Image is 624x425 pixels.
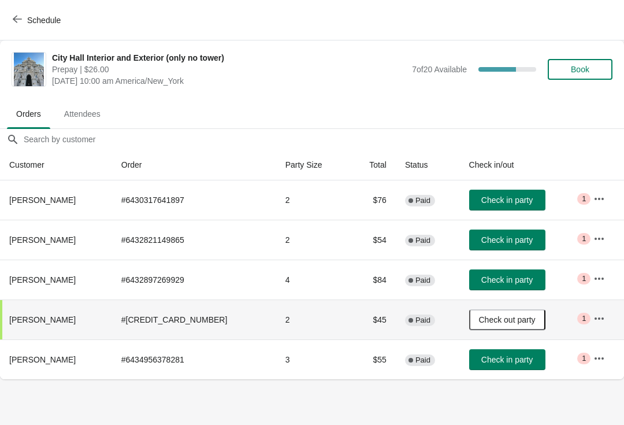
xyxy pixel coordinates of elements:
[548,59,612,80] button: Book
[349,180,396,220] td: $76
[276,150,349,180] th: Party Size
[349,150,396,180] th: Total
[415,356,430,365] span: Paid
[276,220,349,260] td: 2
[349,300,396,339] td: $45
[276,260,349,300] td: 4
[52,52,406,64] span: City Hall Interior and Exterior (only no tower)
[582,354,586,363] span: 1
[582,314,586,323] span: 1
[23,129,624,150] input: Search by customer
[349,260,396,300] td: $84
[479,315,536,324] span: Check out party
[469,269,545,290] button: Check in party
[55,104,110,124] span: Attendees
[415,196,430,205] span: Paid
[276,300,349,339] td: 2
[9,315,76,324] span: [PERSON_NAME]
[349,339,396,379] td: $55
[276,339,349,379] td: 3
[7,104,50,124] span: Orders
[112,180,276,220] td: # 6430317641897
[27,16,61,25] span: Schedule
[112,260,276,300] td: # 6432897269929
[469,349,545,370] button: Check in party
[9,275,76,284] span: [PERSON_NAME]
[14,53,44,86] img: City Hall Interior and Exterior (only no tower)
[460,150,585,180] th: Check in/out
[582,194,586,204] span: 1
[412,65,467,74] span: 7 of 20 Available
[415,236,430,245] span: Paid
[481,355,533,364] span: Check in party
[52,64,406,75] span: Prepay | $26.00
[349,220,396,260] td: $54
[9,235,76,245] span: [PERSON_NAME]
[52,75,406,87] span: [DATE] 10:00 am America/New_York
[112,300,276,339] td: # [CREDIT_CARD_NUMBER]
[112,150,276,180] th: Order
[276,180,349,220] td: 2
[112,339,276,379] td: # 6434956378281
[469,230,545,250] button: Check in party
[481,275,533,284] span: Check in party
[571,65,589,74] span: Book
[112,220,276,260] td: # 6432821149865
[415,276,430,285] span: Paid
[582,274,586,283] span: 1
[481,235,533,245] span: Check in party
[9,355,76,364] span: [PERSON_NAME]
[9,195,76,205] span: [PERSON_NAME]
[396,150,460,180] th: Status
[415,316,430,325] span: Paid
[6,10,70,31] button: Schedule
[582,234,586,243] span: 1
[481,195,533,205] span: Check in party
[469,309,545,330] button: Check out party
[469,190,545,210] button: Check in party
